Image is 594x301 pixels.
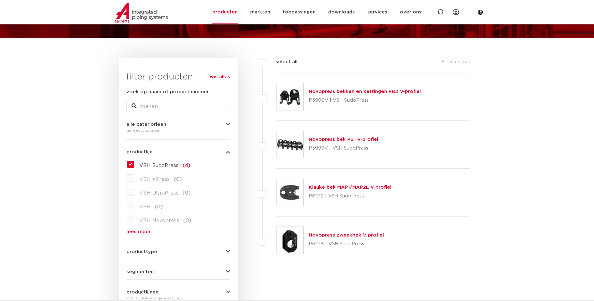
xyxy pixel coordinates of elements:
[276,179,303,206] img: Thumbnail for Klauke bek MAP1/MAP2L V-profiel
[127,249,230,254] button: producttype
[309,95,421,105] p: P5990V | VSH SudoPress
[276,83,303,110] img: Thumbnail for Novopress bekken en kettingen PB2 V-profiel
[174,177,182,182] span: (0)
[127,88,209,96] label: zoek op naam of productnummer
[127,122,230,127] button: alle categorieën
[127,249,157,254] span: producttype
[183,163,190,168] span: (4)
[139,218,179,223] span: VSH Novopress
[127,229,230,234] a: lees meer
[309,239,384,249] p: P6018 | VSH SudoPress
[127,269,154,274] span: segmenten
[139,163,178,168] span: VSH SudoPress
[139,177,170,182] span: VSH XPress
[183,218,191,223] span: (0)
[127,71,230,83] h3: filter producten
[127,122,166,127] span: alle categorieën
[127,290,230,294] button: productlijnen
[139,204,151,209] span: VSH
[309,89,421,94] a: Novopress bekken en kettingen PB2 V-profiel
[276,227,303,254] img: Thumbnail for Novopress zwenkbek V-profiel
[155,204,163,209] span: (0)
[127,127,230,134] div: gereedschappen
[183,191,191,196] span: (0)
[210,73,230,81] a: wis alles
[127,290,158,294] span: productlijnen
[266,58,297,66] label: select all
[309,233,384,237] a: Novopress zwenkbek V-profiel
[442,58,470,68] p: 4 resultaten
[127,101,230,112] input: zoeken
[309,185,391,190] a: Klauke bek MAP1/MAP2L V-profiel
[127,269,230,274] button: segmenten
[139,191,178,196] span: VSH UltraPress
[127,150,152,154] span: productlijn
[127,150,230,154] button: productlijn
[276,131,303,158] img: Thumbnail for Novopress bek PB1 V-profiel
[309,191,391,201] p: P6012 | VSH SudoPress
[309,137,378,142] a: Novopress bek PB1 V-profiel
[309,143,378,153] p: P5999V | VSH SudoPress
